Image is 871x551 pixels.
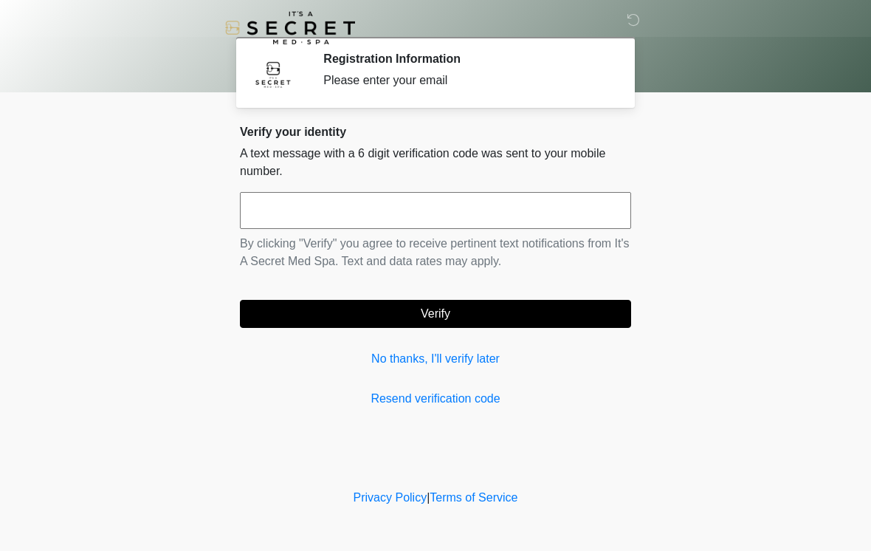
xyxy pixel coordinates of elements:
a: No thanks, I'll verify later [240,350,631,368]
img: It's A Secret Med Spa Logo [225,11,355,44]
img: Agent Avatar [251,52,295,96]
a: Terms of Service [430,491,517,504]
div: Please enter your email [323,72,609,89]
a: | [427,491,430,504]
h2: Registration Information [323,52,609,66]
a: Resend verification code [240,390,631,408]
p: By clicking "Verify" you agree to receive pertinent text notifications from It's A Secret Med Spa... [240,235,631,270]
button: Verify [240,300,631,328]
h2: Verify your identity [240,125,631,139]
a: Privacy Policy [354,491,427,504]
p: A text message with a 6 digit verification code was sent to your mobile number. [240,145,631,180]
